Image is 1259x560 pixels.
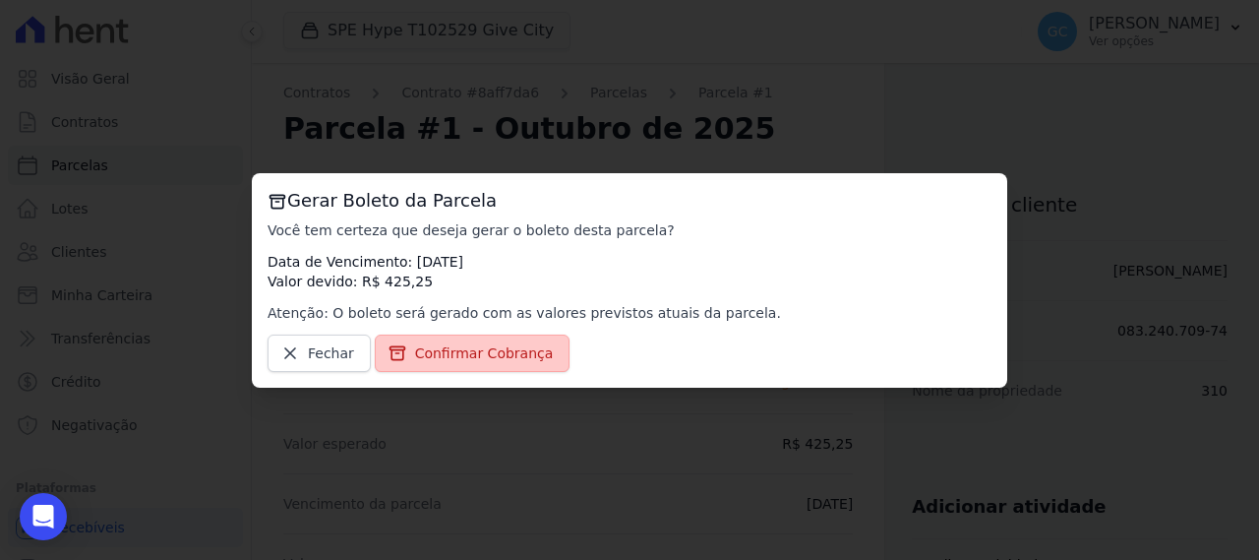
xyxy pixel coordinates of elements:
div: Open Intercom Messenger [20,493,67,540]
span: Confirmar Cobrança [415,343,554,363]
span: Fechar [308,343,354,363]
a: Confirmar Cobrança [375,335,570,372]
p: Você tem certeza que deseja gerar o boleto desta parcela? [268,220,991,240]
p: Atenção: O boleto será gerado com as valores previstos atuais da parcela. [268,303,991,323]
h3: Gerar Boleto da Parcela [268,189,991,213]
p: Data de Vencimento: [DATE] Valor devido: R$ 425,25 [268,252,991,291]
a: Fechar [268,335,371,372]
